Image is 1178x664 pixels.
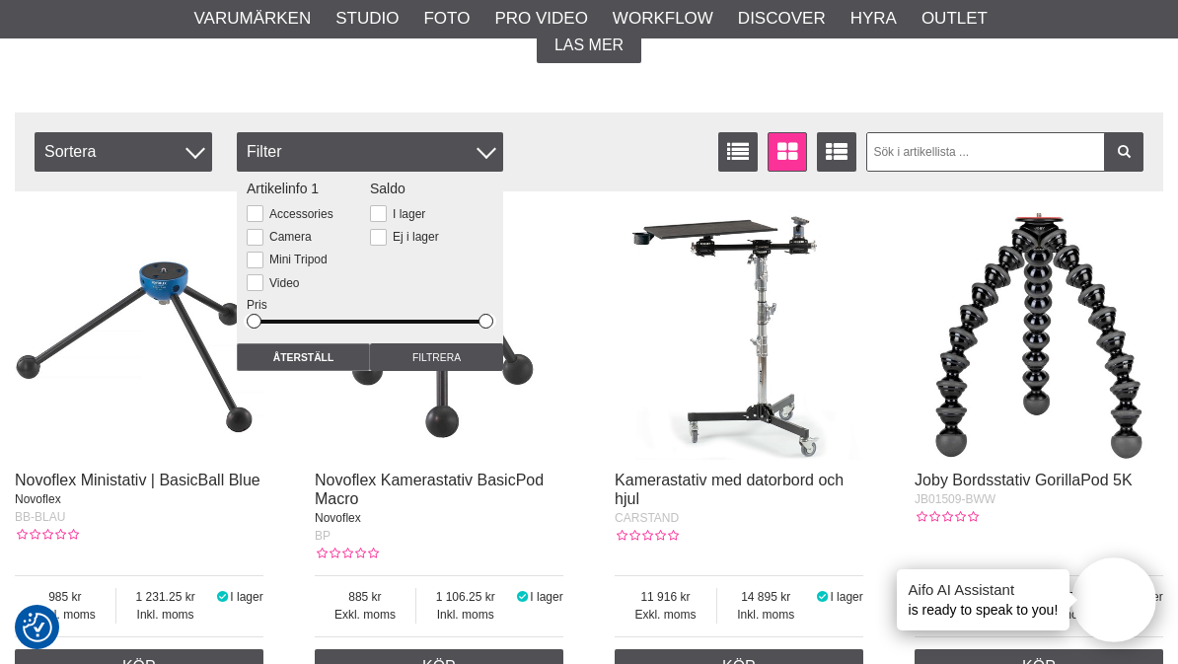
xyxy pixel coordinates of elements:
[247,181,319,196] span: Artikelinfo 1
[815,590,831,604] i: I lager
[15,492,61,506] span: Novoflex
[915,508,978,526] div: Kundbetyg: 0
[315,472,544,507] a: Novoflex Kamerastativ BasicPod Macro
[237,343,370,371] input: Återställ
[423,6,470,32] a: Foto
[718,132,758,172] a: Listvisning
[215,590,231,604] i: I lager
[387,207,425,221] label: I lager
[554,37,624,54] span: Läs mer
[613,6,713,32] a: Workflow
[370,181,405,196] span: Saldo
[515,590,531,604] i: I lager
[387,230,439,244] label: Ej i lager
[530,590,562,604] span: I lager
[1104,132,1143,172] a: Filtrera
[23,613,52,642] img: Revisit consent button
[230,590,262,604] span: I lager
[263,207,333,221] label: Accessories
[921,6,988,32] a: Outlet
[15,472,260,488] a: Novoflex Ministativ | BasicBall Blue
[263,253,328,266] label: Mini Tripod
[615,588,716,606] span: 11 916
[315,529,331,543] span: BP
[35,132,212,172] span: Sortera
[335,6,399,32] a: Studio
[915,492,995,506] span: JB01509-BWW
[23,610,52,645] button: Samtyckesinställningar
[909,579,1059,600] h4: Aifo AI Assistant
[15,606,115,624] span: Exkl. moms
[717,588,815,606] span: 14 895
[263,230,312,244] label: Camera
[897,569,1070,630] div: is ready to speak to you!
[116,588,215,606] span: 1 231.25
[263,276,299,290] label: Video
[615,527,678,545] div: Kundbetyg: 0
[116,606,215,624] span: Inkl. moms
[830,590,862,604] span: I lager
[315,545,378,562] div: Kundbetyg: 0
[315,606,415,624] span: Exkl. moms
[416,606,515,624] span: Inkl. moms
[237,132,503,172] div: Filter
[315,511,361,525] span: Novoflex
[615,511,679,525] span: CARSTAND
[915,472,1133,488] a: Joby Bordsstativ GorillaPod 5K
[615,472,844,507] a: Kamerastativ med datorbord och hjul
[717,606,815,624] span: Inkl. moms
[915,211,1163,460] img: Joby Bordsstativ GorillaPod 5K
[194,6,312,32] a: Varumärken
[416,588,515,606] span: 1 106.25
[866,132,1143,172] input: Sök i artikellista ...
[615,211,863,460] img: Kamerastativ med datorbord och hjul
[315,588,415,606] span: 885
[494,6,587,32] a: Pro Video
[15,510,65,524] span: BB-BLAU
[738,6,826,32] a: Discover
[850,6,897,32] a: Hyra
[615,606,716,624] span: Exkl. moms
[15,211,263,460] img: Novoflex Ministativ | BasicBall Blue
[370,343,503,371] input: Filtrera
[15,526,78,544] div: Kundbetyg: 0
[817,132,856,172] a: Utökad listvisning
[15,588,115,606] span: 985
[768,132,807,172] a: Fönstervisning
